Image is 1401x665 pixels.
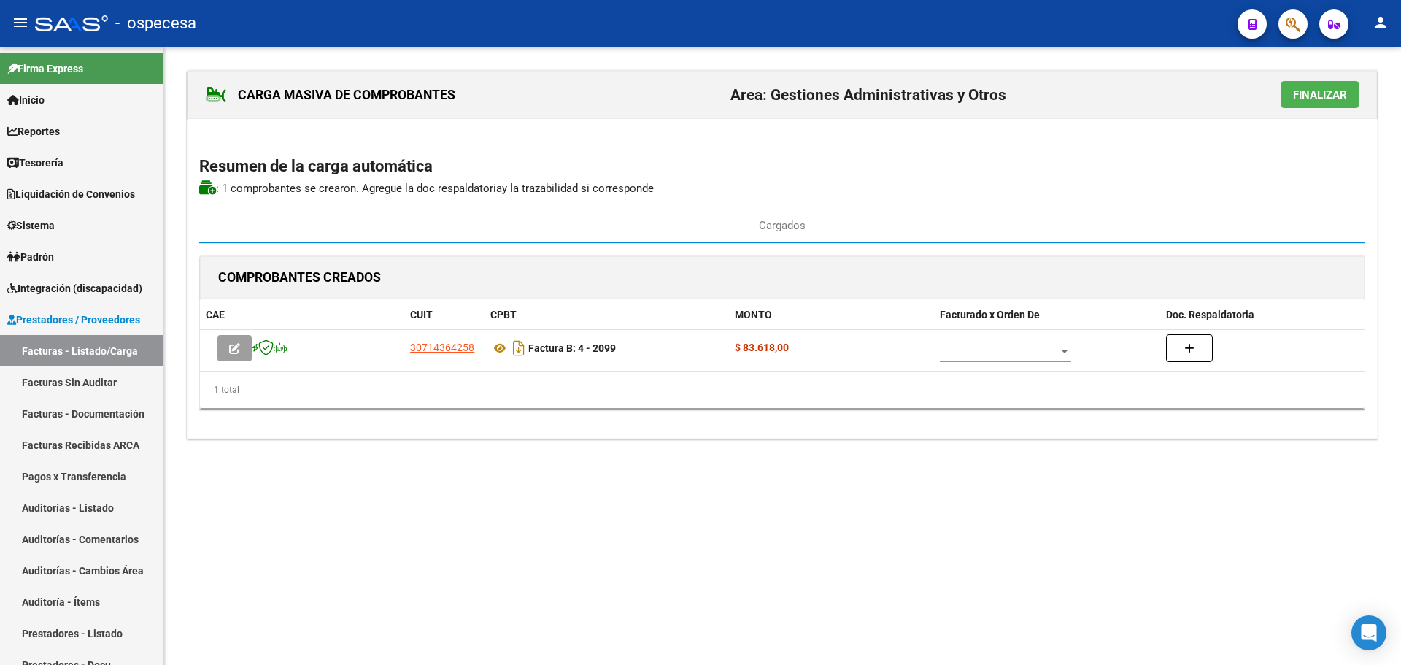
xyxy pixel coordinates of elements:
[735,342,789,353] strong: $ 83.618,00
[7,218,55,234] span: Sistema
[7,280,142,296] span: Integración (discapacidad)
[12,14,29,31] mat-icon: menu
[1281,81,1359,108] button: Finalizar
[7,61,83,77] span: Firma Express
[410,309,433,320] span: CUIT
[199,153,1365,180] h2: Resumen de la carga automática
[759,218,806,234] span: Cargados
[485,299,729,331] datatable-header-cell: CPBT
[7,123,60,139] span: Reportes
[218,266,381,289] h1: COMPROBANTES CREADOS
[934,299,1160,331] datatable-header-cell: Facturado x Orden De
[7,186,135,202] span: Liquidación de Convenios
[1351,615,1386,650] div: Open Intercom Messenger
[7,92,45,108] span: Inicio
[730,81,1006,109] h2: Area: Gestiones Administrativas y Otros
[509,337,528,360] i: Descargar documento
[490,309,517,320] span: CPBT
[199,180,1365,196] p: : 1 comprobantes se crearon. Agregue la doc respaldatoria
[1372,14,1389,31] mat-icon: person
[200,372,1365,408] div: 1 total
[1293,88,1347,101] span: Finalizar
[206,309,225,320] span: CAE
[940,309,1040,320] span: Facturado x Orden De
[729,299,933,331] datatable-header-cell: MONTO
[735,309,772,320] span: MONTO
[1160,299,1365,331] datatable-header-cell: Doc. Respaldatoria
[7,155,63,171] span: Tesorería
[7,249,54,265] span: Padrón
[115,7,196,39] span: - ospecesa
[502,182,654,195] span: y la trazabilidad si corresponde
[1166,309,1254,320] span: Doc. Respaldatoria
[7,312,140,328] span: Prestadores / Proveedores
[404,299,485,331] datatable-header-cell: CUIT
[206,83,455,107] h1: CARGA MASIVA DE COMPROBANTES
[410,342,474,353] span: 30714364258
[528,342,616,354] strong: Factura B: 4 - 2099
[200,299,404,331] datatable-header-cell: CAE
